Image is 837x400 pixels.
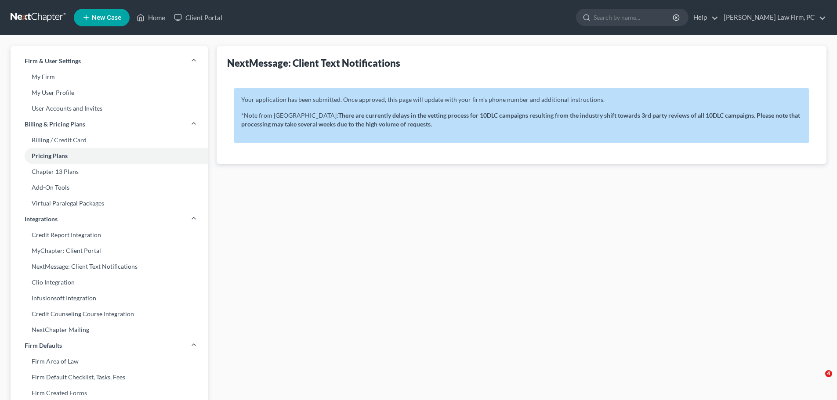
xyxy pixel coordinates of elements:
[170,10,227,25] a: Client Portal
[11,243,208,259] a: MyChapter: Client Portal
[11,116,208,132] a: Billing & Pricing Plans
[241,112,800,128] strong: There are currently delays in the vetting process for 10DLC campaigns resulting from the industry...
[11,290,208,306] a: Infusionsoft Integration
[25,57,81,65] span: Firm & User Settings
[11,180,208,195] a: Add-On Tools
[689,10,718,25] a: Help
[594,9,674,25] input: Search by name...
[25,120,85,129] span: Billing & Pricing Plans
[11,164,208,180] a: Chapter 13 Plans
[825,370,832,377] span: 4
[241,111,802,129] p: *Note from [GEOGRAPHIC_DATA]:
[11,69,208,85] a: My Firm
[11,274,208,290] a: Clio Integration
[11,132,208,148] a: Billing / Credit Card
[25,341,62,350] span: Firm Defaults
[132,10,170,25] a: Home
[807,370,828,391] iframe: Intercom live chat
[11,306,208,322] a: Credit Counseling Course Integration
[11,322,208,338] a: NextChapter Mailing
[11,148,208,164] a: Pricing Plans
[11,227,208,243] a: Credit Report Integration
[11,338,208,353] a: Firm Defaults
[11,53,208,69] a: Firm & User Settings
[719,10,826,25] a: [PERSON_NAME] Law Firm, PC
[25,215,58,223] span: Integrations
[92,14,121,21] span: New Case
[11,195,208,211] a: Virtual Paralegal Packages
[227,57,816,69] div: NextMessage: Client Text Notifications
[11,85,208,101] a: My User Profile
[11,353,208,369] a: Firm Area of Law
[241,95,802,104] p: Your application has been submitted. Once approved, this page will update with your firm’s phone ...
[11,369,208,385] a: Firm Default Checklist, Tasks, Fees
[11,259,208,274] a: NextMessage: Client Text Notifications
[11,101,208,116] a: User Accounts and Invites
[11,211,208,227] a: Integrations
